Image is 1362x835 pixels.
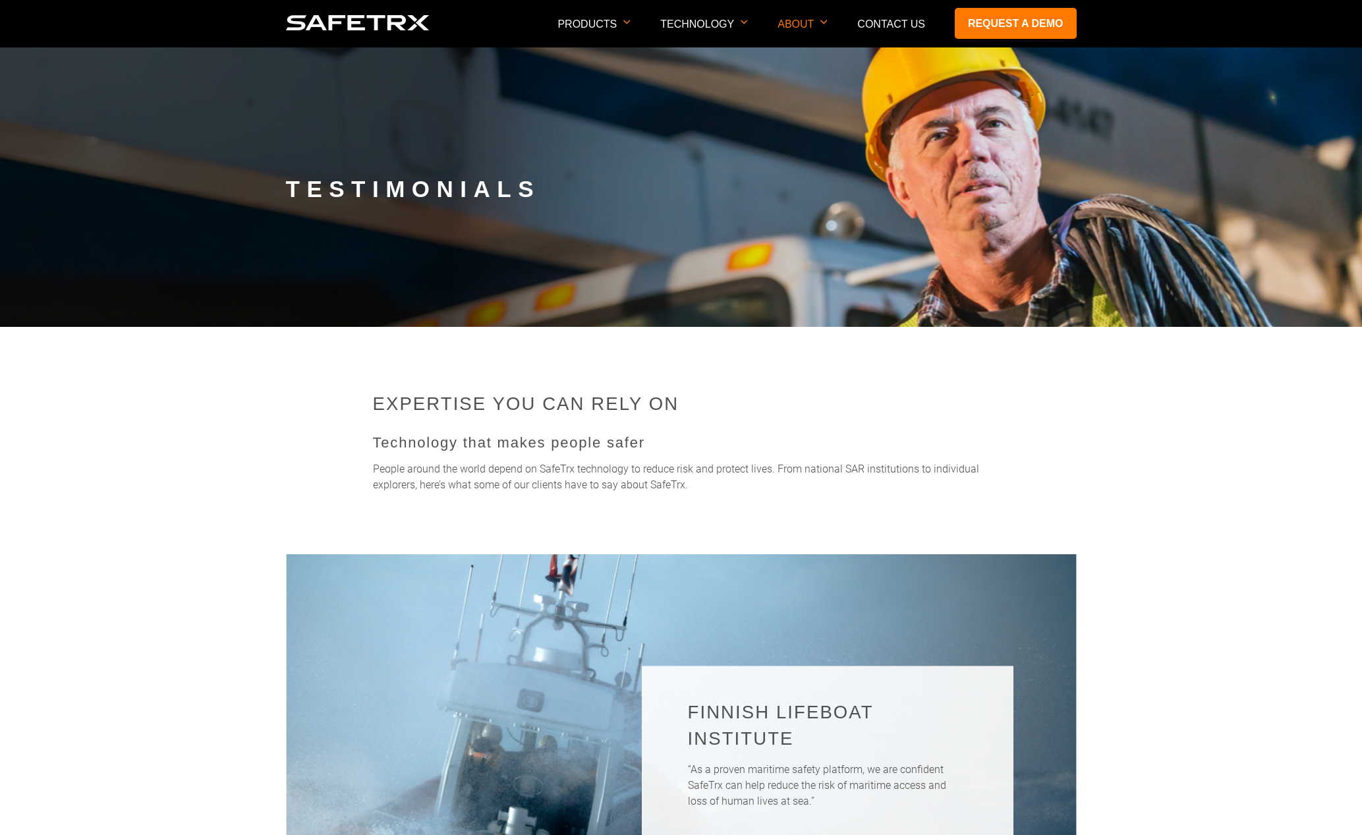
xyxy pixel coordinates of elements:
p: Technology [660,18,748,47]
p: Technology that makes people safer [373,434,990,451]
p: Products [557,18,631,47]
p: “As a proven maritime safety platform, we are confident SafeTrx can help reduce the risk of marit... [688,761,967,809]
img: Logo SafeTrx [286,15,430,30]
img: Arrow down icon [820,20,828,24]
img: Arrow down icon [623,20,631,24]
p: People around the world depend on SafeTrx technology to reduce risk and protect lives. From natio... [373,461,990,493]
a: Contact Us [857,18,925,30]
h2: Expertise you can rely on [373,391,990,417]
h1: Testimonials [286,175,1077,202]
p: About [778,18,828,47]
h2: Finnish Lifeboat Institute [688,699,967,751]
a: Request a demo [955,8,1077,39]
img: Arrow down icon [741,20,748,24]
